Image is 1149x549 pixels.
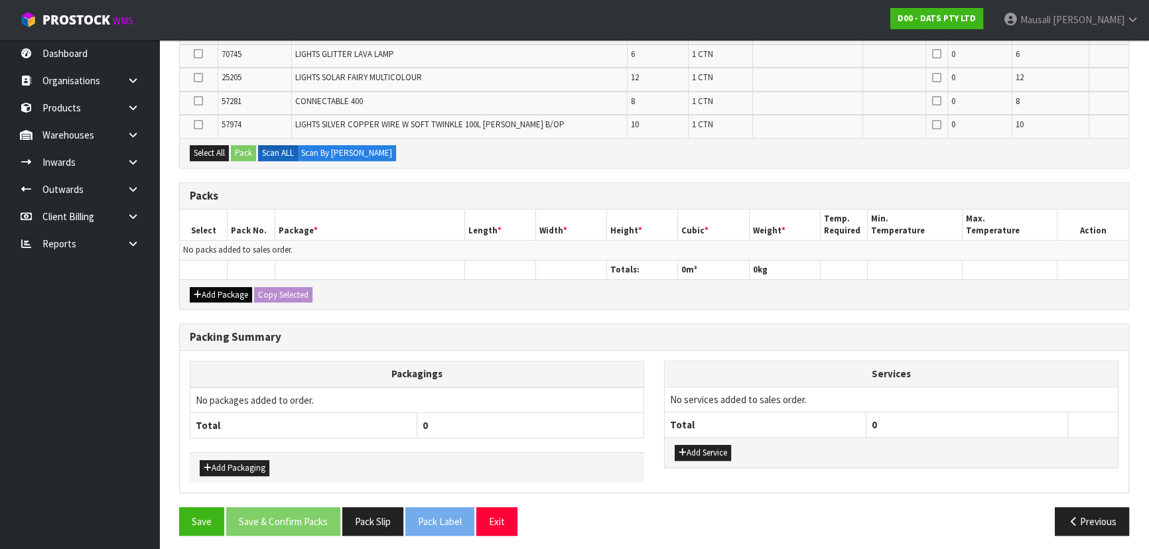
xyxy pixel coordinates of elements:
label: Scan ALL [258,145,298,161]
span: 57281 [222,95,241,107]
span: 12 [631,72,639,83]
button: Copy Selected [254,287,312,303]
span: 1 CTN [692,72,713,83]
small: WMS [113,15,133,27]
button: Add Service [675,445,731,461]
h3: Packing Summary [190,331,1118,343]
button: Save [179,507,224,536]
span: LIGHTS GLITTER LAVA LAMP [295,48,394,60]
th: Length [464,210,535,241]
th: Total [665,412,866,437]
th: m³ [678,260,749,279]
td: No packs added to sales order. [180,241,1128,260]
button: Add Package [190,287,252,303]
span: 12 [1016,72,1024,83]
button: Pack Label [405,507,474,536]
span: LIGHTS SILVER COPPER WIRE W SOFT TWINKLE 100L [PERSON_NAME] B/OP [295,119,565,130]
span: 70745 [222,48,241,60]
button: Save & Confirm Packs [226,507,340,536]
th: Select [180,210,228,241]
th: Package [275,210,464,241]
span: 1 CTN [692,95,713,107]
td: No services added to sales order. [665,387,1118,412]
span: 57974 [222,119,241,130]
th: Min. Temperature [868,210,963,241]
a: D00 - DATS PTY LTD [890,8,983,29]
span: 25205 [222,72,241,83]
span: LIGHTS SOLAR FAIRY MULTICOLOUR [295,72,422,83]
span: 0 [951,48,955,60]
span: Mausali [1020,13,1051,26]
button: Pack Slip [342,507,403,536]
button: Select All [190,145,229,161]
button: Add Packaging [200,460,269,476]
span: 6 [1016,48,1020,60]
span: 0 [872,418,877,431]
th: Height [607,210,678,241]
span: [PERSON_NAME] [1053,13,1124,26]
span: 1 CTN [692,48,713,60]
label: Scan By [PERSON_NAME] [297,145,396,161]
span: 0 [951,72,955,83]
span: 0 [753,264,758,275]
span: 0 [951,95,955,107]
th: Width [535,210,606,241]
th: kg [749,260,820,279]
strong: D00 - DATS PTY LTD [898,13,976,24]
h3: Packs [190,190,1118,202]
th: Max. Temperature [963,210,1057,241]
th: Pack No. [228,210,275,241]
span: 0 [681,264,686,275]
span: ProStock [42,11,110,29]
span: 10 [631,119,639,130]
span: CONNECTABLE 400 [295,95,363,107]
span: 8 [631,95,635,107]
th: Cubic [678,210,749,241]
span: 0 [423,419,428,432]
th: Action [1057,210,1128,241]
span: 8 [1016,95,1020,107]
span: 10 [1016,119,1024,130]
span: 1 CTN [692,119,713,130]
button: Previous [1055,507,1129,536]
th: Total [190,412,417,438]
span: 0 [951,119,955,130]
th: Weight [749,210,820,241]
button: Exit [476,507,517,536]
th: Totals: [607,260,678,279]
span: 6 [631,48,635,60]
td: No packages added to order. [190,387,644,413]
button: Pack [231,145,256,161]
img: cube-alt.png [20,11,36,28]
th: Services [665,361,1118,387]
th: Temp. Required [820,210,868,241]
th: Packagings [190,361,644,387]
